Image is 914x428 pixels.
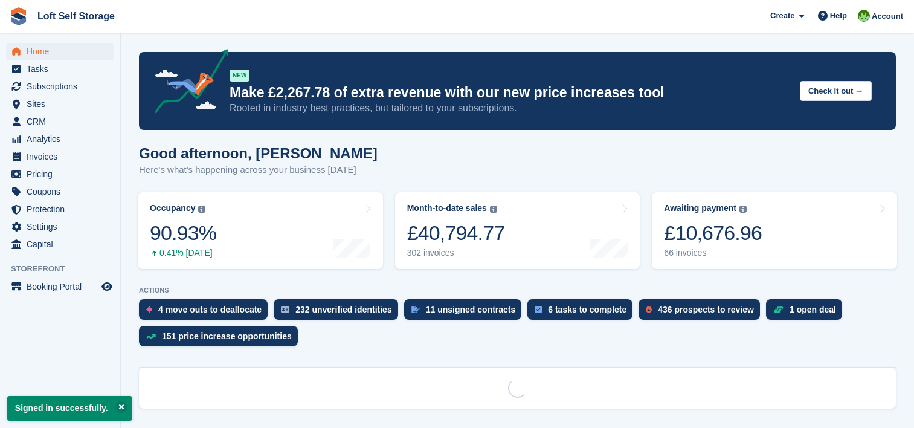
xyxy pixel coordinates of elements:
a: Month-to-date sales £40,794.77 302 invoices [395,192,640,269]
a: 6 tasks to complete [527,299,639,326]
p: Make £2,267.78 of extra revenue with our new price increases tool [230,84,790,102]
div: 4 move outs to deallocate [158,305,262,314]
p: ACTIONS [139,287,896,294]
a: menu [6,278,114,295]
div: 0.41% [DATE] [150,248,216,258]
img: task-75834270c22a3079a89374b754ae025e5fb1db73e45f91037f5363f120a921f8.svg [535,306,542,313]
a: Loft Self Storage [33,6,120,26]
div: 90.93% [150,221,216,245]
span: Create [770,10,794,22]
a: menu [6,236,114,253]
a: Occupancy 90.93% 0.41% [DATE] [138,192,383,269]
a: menu [6,78,114,95]
img: icon-info-grey-7440780725fd019a000dd9b08b2336e03edf1995a4989e88bcd33f0948082b44.svg [739,206,747,213]
span: Coupons [27,183,99,200]
span: CRM [27,113,99,130]
div: NEW [230,70,249,82]
p: Rooted in industry best practices, but tailored to your subscriptions. [230,102,790,115]
img: move_outs_to_deallocate_icon-f764333ba52eb49d3ac5e1228854f67142a1ed5810a6f6cc68b1a99e826820c5.svg [146,306,152,313]
div: Occupancy [150,203,195,213]
button: Check it out → [800,81,872,101]
img: icon-info-grey-7440780725fd019a000dd9b08b2336e03edf1995a4989e88bcd33f0948082b44.svg [490,206,497,213]
span: Tasks [27,60,99,77]
span: Invoices [27,148,99,165]
a: menu [6,148,114,165]
span: Subscriptions [27,78,99,95]
a: Awaiting payment £10,676.96 66 invoices [652,192,897,269]
span: Protection [27,201,99,218]
img: price_increase_opportunities-93ffe204e8149a01c8c9dc8f82e8f89637d9d84a8eef4429ea346261dce0b2c0.svg [146,334,156,339]
div: 11 unsigned contracts [426,305,516,314]
div: Awaiting payment [664,203,736,213]
a: 4 move outs to deallocate [139,299,274,326]
span: Pricing [27,166,99,183]
div: 151 price increase opportunities [162,331,292,341]
img: deal-1b604bf984904fb50ccaf53a9ad4b4a5d6e5aea283cecdc64d6e3604feb123c2.svg [773,305,784,314]
img: James Johnson [858,10,870,22]
div: 232 unverified identities [295,305,392,314]
div: 66 invoices [664,248,762,258]
a: menu [6,60,114,77]
a: menu [6,113,114,130]
p: Here's what's happening across your business [DATE] [139,163,378,177]
a: menu [6,96,114,112]
span: Home [27,43,99,60]
a: 232 unverified identities [274,299,404,326]
a: 11 unsigned contracts [404,299,528,326]
span: Capital [27,236,99,253]
a: 436 prospects to review [639,299,766,326]
a: menu [6,166,114,183]
div: 302 invoices [407,248,505,258]
a: Preview store [100,279,114,294]
div: 6 tasks to complete [548,305,626,314]
span: Analytics [27,131,99,148]
div: Month-to-date sales [407,203,487,213]
span: Sites [27,96,99,112]
a: menu [6,183,114,200]
img: verify_identity-adf6edd0f0f0b5bbfe63781bf79b02c33cf7c696d77639b501bdc392416b5a36.svg [281,306,289,313]
div: 1 open deal [790,305,836,314]
img: stora-icon-8386f47178a22dfd0bd8f6a31ec36ba5ce8667c1dd55bd0f319d3a0aa187defe.svg [10,7,28,25]
p: Signed in successfully. [7,396,132,421]
a: menu [6,218,114,235]
a: 1 open deal [766,299,848,326]
span: Account [872,10,903,22]
div: £10,676.96 [664,221,762,245]
a: menu [6,131,114,148]
span: Storefront [11,263,120,275]
span: Help [830,10,847,22]
a: 151 price increase opportunities [139,326,304,352]
img: icon-info-grey-7440780725fd019a000dd9b08b2336e03edf1995a4989e88bcd33f0948082b44.svg [198,206,205,213]
img: price-adjustments-announcement-icon-8257ccfd72463d97f412b2fc003d46551f7dbcb40ab6d574587a9cd5c0d94... [144,49,229,118]
a: menu [6,43,114,60]
div: £40,794.77 [407,221,505,245]
img: prospect-51fa495bee0391a8d652442698ab0144808aea92771e9ea1ae160a38d050c398.svg [646,306,652,313]
h1: Good afternoon, [PERSON_NAME] [139,145,378,161]
span: Settings [27,218,99,235]
span: Booking Portal [27,278,99,295]
img: contract_signature_icon-13c848040528278c33f63329250d36e43548de30e8caae1d1a13099fd9432cc5.svg [411,306,420,313]
a: menu [6,201,114,218]
div: 436 prospects to review [658,305,754,314]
